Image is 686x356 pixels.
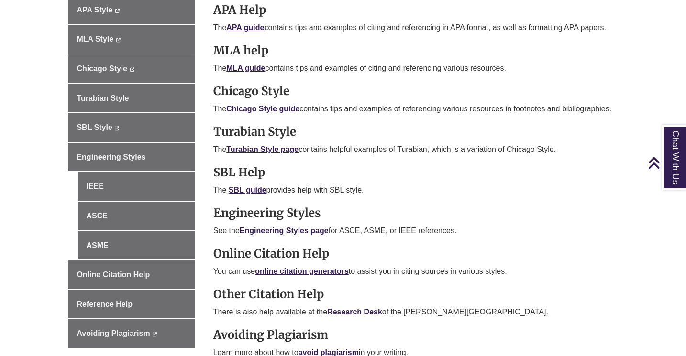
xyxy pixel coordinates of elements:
a: APA guide [226,23,264,32]
a: ASME [78,231,195,260]
p: The contains tips and examples of citing and referencing various resources. [213,63,614,74]
strong: Turabian Style [213,124,296,139]
strong: Online Citation Help [213,246,329,261]
i: This link opens in a new window [152,332,157,336]
p: See the for ASCE, ASME, or IEEE references. [213,225,614,237]
a: MLA guide [226,64,265,72]
strong: APA Help [213,2,266,17]
span: APA Style [77,6,112,14]
a: Back to Top [648,156,684,169]
a: Online Citation Help [68,260,195,289]
p: There is also help available at the of the [PERSON_NAME][GEOGRAPHIC_DATA]. [213,306,614,318]
strong: Other Citation Help [213,287,324,302]
a: Chicago Style guide [226,105,299,113]
span: Chicago Style [77,65,127,73]
p: The contains helpful examples of Turabian, which is a variation of Chicago Style. [213,144,614,155]
p: You can use to assist you in citing sources in various styles. [213,266,614,277]
span: SBL Style [77,123,112,131]
i: This link opens in a new window [115,9,120,13]
strong: Engineering Styles [213,205,321,220]
a: Chicago Style [68,54,195,83]
p: The contains tips and examples of referencing various resources in footnotes and bibliographies. [213,103,614,115]
span: Engineering Styles [77,153,145,161]
strong: MLA help [213,43,268,58]
a: Turabian Style page [226,145,299,153]
a: ASCE [78,202,195,230]
span: Online Citation Help [77,270,150,279]
a: Engineering Styles page [240,227,329,235]
a: Turabian Style [68,84,195,113]
i: This link opens in a new window [114,126,120,130]
strong: SBL Help [213,165,265,180]
span: Reference Help [77,300,133,308]
a: SBL Style [68,113,195,142]
a: Reference Help [68,290,195,319]
strong: Chicago Style [213,84,289,98]
strong: Avoiding Plagiarism [213,327,328,342]
p: The contains tips and examples of citing and referencing in APA format, as well as formatting APA... [213,22,614,33]
span: Avoiding Plagiarism [77,329,150,337]
a: SBL guide [229,186,266,194]
i: This link opens in a new window [116,38,121,42]
a: Research Desk [327,308,382,316]
span: MLA Style [77,35,113,43]
i: This link opens in a new window [130,67,135,72]
a: Avoiding Plagiarism [68,319,195,348]
p: The provides help with SBL style. [213,184,614,196]
a: Engineering Styles [68,143,195,172]
span: Turabian Style [77,94,129,102]
a: MLA Style [68,25,195,54]
a: IEEE [78,172,195,201]
a: online citation generators [255,267,349,275]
